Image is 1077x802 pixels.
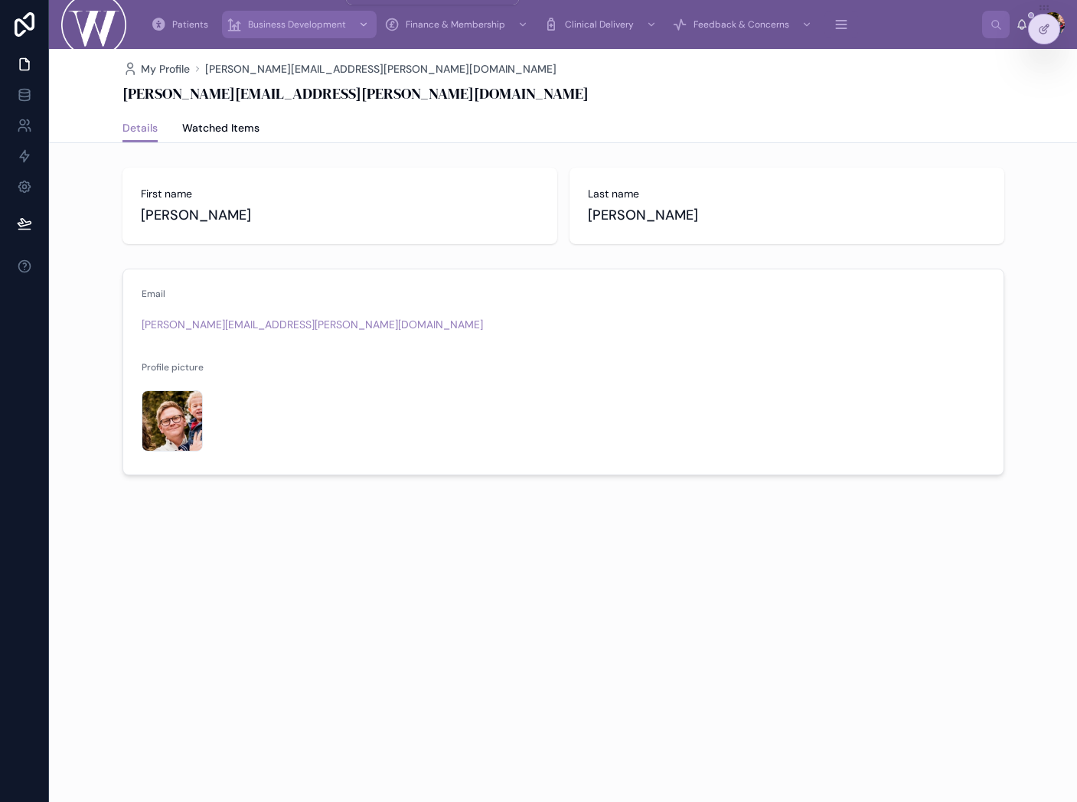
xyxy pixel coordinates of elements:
[172,18,208,31] span: Patients
[565,18,634,31] span: Clinical Delivery
[141,204,539,226] span: [PERSON_NAME]
[122,120,158,135] span: Details
[122,114,158,143] a: Details
[146,11,219,38] a: Patients
[205,61,556,77] a: [PERSON_NAME][EMAIL_ADDRESS][PERSON_NAME][DOMAIN_NAME]
[139,8,982,41] div: scrollable content
[141,186,539,201] span: First name
[182,114,259,145] a: Watched Items
[539,11,664,38] a: Clinical Delivery
[222,11,377,38] a: Business Development
[694,18,789,31] span: Feedback & Concerns
[142,288,165,300] span: Email
[142,317,483,332] a: [PERSON_NAME][EMAIL_ADDRESS][PERSON_NAME][DOMAIN_NAME]
[588,204,986,226] span: [PERSON_NAME]
[122,61,190,77] a: My Profile
[141,61,190,77] span: My Profile
[380,11,536,38] a: Finance & Membership
[667,11,820,38] a: Feedback & Concerns
[406,18,505,31] span: Finance & Membership
[182,120,259,135] span: Watched Items
[122,83,589,104] h1: [PERSON_NAME][EMAIL_ADDRESS][PERSON_NAME][DOMAIN_NAME]
[248,18,346,31] span: Business Development
[588,186,986,201] span: Last name
[142,361,204,373] span: Profile picture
